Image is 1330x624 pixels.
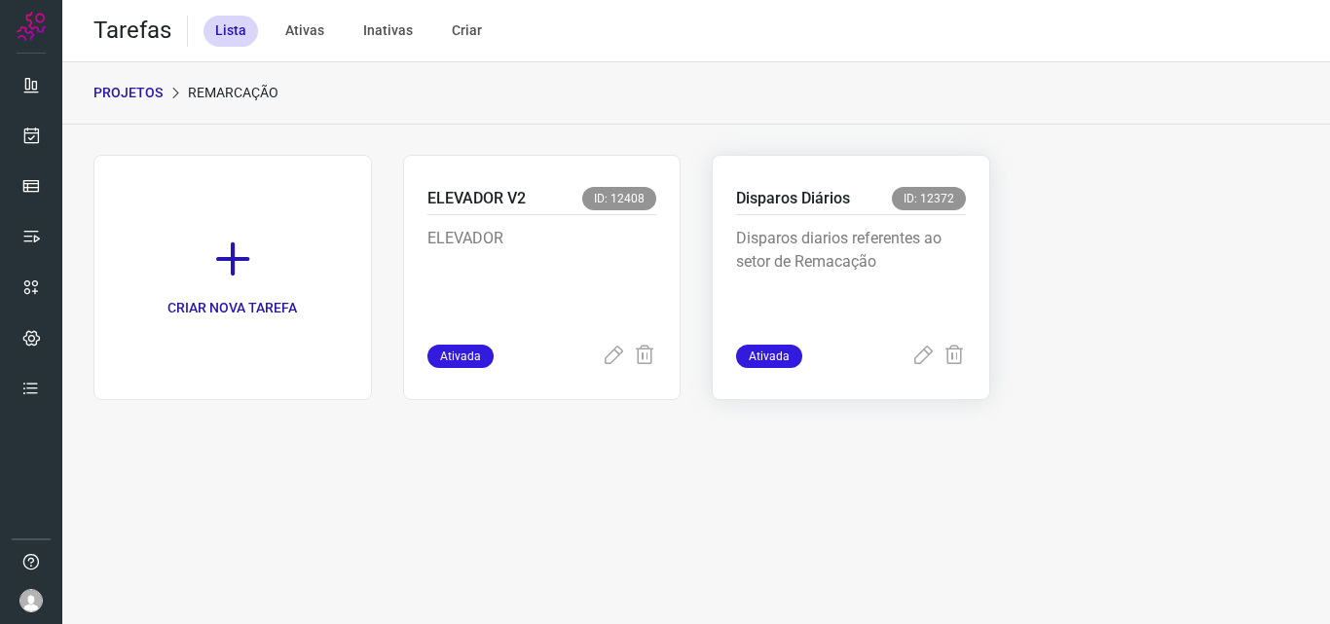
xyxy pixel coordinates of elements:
[736,187,850,210] p: Disparos Diários
[188,83,278,103] p: Remarcação
[582,187,656,210] span: ID: 12408
[427,187,526,210] p: ELEVADOR V2
[427,227,657,324] p: ELEVADOR
[274,16,336,47] div: Ativas
[19,589,43,612] img: avatar-user-boy.jpg
[93,17,171,45] h2: Tarefas
[93,83,163,103] p: PROJETOS
[440,16,494,47] div: Criar
[17,12,46,41] img: Logo
[93,155,372,400] a: CRIAR NOVA TAREFA
[427,345,494,368] span: Ativada
[351,16,425,47] div: Inativas
[203,16,258,47] div: Lista
[736,345,802,368] span: Ativada
[892,187,966,210] span: ID: 12372
[167,298,297,318] p: CRIAR NOVA TAREFA
[736,227,966,324] p: Disparos diarios referentes ao setor de Remacação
